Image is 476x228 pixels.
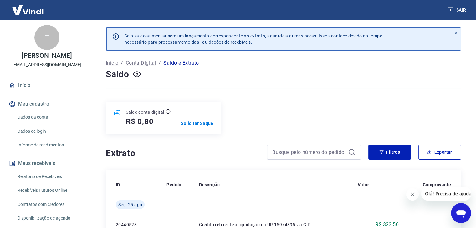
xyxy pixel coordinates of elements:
button: Filtros [368,145,411,160]
p: ID [116,181,120,188]
p: 20440528 [116,221,156,228]
p: Crédito referente à liquidação da UR 15974895 via CIP [199,221,348,228]
div: T [34,25,59,50]
h4: Saldo [106,68,129,81]
a: Disponibilização de agenda [15,212,86,225]
a: Dados da conta [15,111,86,124]
p: / [121,59,123,67]
p: Descrição [199,181,220,188]
iframe: Mensagem da empresa [421,187,471,201]
h4: Extrato [106,147,259,160]
button: Meus recebíveis [8,156,86,170]
a: Dados de login [15,125,86,138]
iframe: Fechar mensagem [406,188,419,201]
img: Vindi [8,0,48,19]
p: / [159,59,161,67]
p: [EMAIL_ADDRESS][DOMAIN_NAME] [12,62,81,68]
input: Busque pelo número do pedido [272,147,345,157]
p: Saldo e Extrato [163,59,199,67]
a: Recebíveis Futuros Online [15,184,86,197]
a: Informe de rendimentos [15,139,86,151]
a: Contratos com credores [15,198,86,211]
p: [PERSON_NAME] [22,52,72,59]
span: Olá! Precisa de ajuda? [4,4,53,9]
iframe: Botão para abrir a janela de mensagens [451,203,471,223]
a: Conta Digital [126,59,156,67]
a: Solicitar Saque [181,120,213,126]
p: Valor [358,181,369,188]
button: Sair [446,4,468,16]
button: Exportar [418,145,461,160]
a: Início [106,59,118,67]
p: Pedido [166,181,181,188]
button: Meu cadastro [8,97,86,111]
span: Seg, 25 ago [118,201,142,208]
h5: R$ 0,80 [126,116,154,126]
a: Início [8,78,86,92]
a: Relatório de Recebíveis [15,170,86,183]
p: Comprovante [423,181,451,188]
p: Se o saldo aumentar sem um lançamento correspondente no extrato, aguarde algumas horas. Isso acon... [125,33,382,45]
p: Saldo conta digital [126,109,164,115]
